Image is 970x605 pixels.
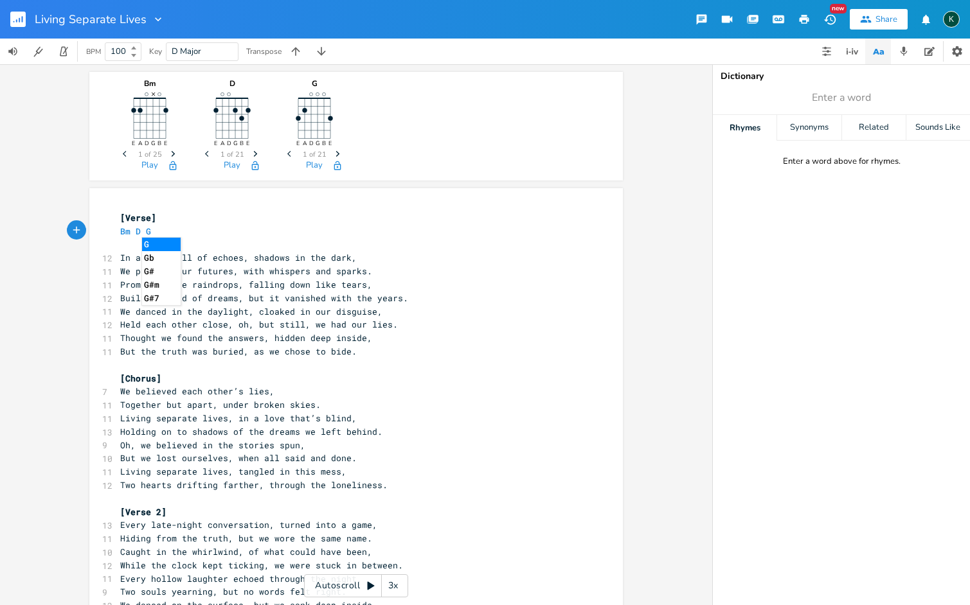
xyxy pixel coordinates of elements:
[233,139,238,147] text: G
[35,13,147,25] span: Living Separate Lives
[138,139,143,147] text: A
[120,546,372,557] span: Caught in the whirlwind, of what could have been,
[200,80,264,87] div: D
[142,238,181,251] li: G
[120,212,156,224] span: [Verse]
[120,466,346,477] span: Living separate lives, tangled in this mess,
[382,574,405,597] div: 3x
[120,426,382,437] span: Holding on to shadows of the dreams we left behind.
[120,439,305,451] span: Oh, we believed in the stories spun,
[876,13,897,25] div: Share
[240,139,244,147] text: B
[120,225,130,237] span: Bm
[328,139,332,147] text: E
[145,139,149,147] text: D
[120,479,388,491] span: Two hearts drifting farther, through the loneliness.
[120,265,372,277] span: We painted our futures, with whispers and sparks.
[721,72,962,81] div: Dictionary
[142,292,181,305] li: G#7
[246,48,282,55] div: Transpose
[164,139,167,147] text: E
[120,586,346,597] span: Two souls yearning, but no words felt right.
[120,346,357,357] span: But the truth was buried, as we chose to bide.
[136,225,141,237] span: D
[138,151,162,158] span: 1 of 25
[120,306,382,317] span: We danced in the daylight, cloaked in our disguise,
[120,532,372,544] span: Hiding from the truth, but we wore the same name.
[943,4,960,34] button: K
[157,139,161,147] text: B
[120,279,372,290] span: Promises like raindrops, falling down like tears,
[304,574,408,597] div: Autoscroll
[303,139,307,147] text: A
[120,319,398,330] span: Held each other close, oh, but still, we had our lies.
[120,373,161,384] span: [Chorus]
[943,11,960,28] div: Koval
[783,156,901,167] div: Enter a word above for rhymes.
[850,9,908,30] button: Share
[86,48,101,55] div: BPM
[220,151,244,158] span: 1 of 21
[246,139,249,147] text: E
[120,519,377,530] span: Every late-night conversation, turned into a game,
[120,385,274,397] span: We believed each other’s lies,
[296,139,300,147] text: E
[220,139,225,147] text: A
[842,115,906,141] div: Related
[812,91,871,105] span: Enter a word
[120,292,408,304] span: Built a world of dreams, but it vanished with the years.
[316,139,320,147] text: G
[118,80,182,87] div: Bm
[713,115,777,141] div: Rhymes
[142,265,181,278] li: G#
[120,399,321,410] span: Together but apart, under broken skies.
[120,452,357,464] span: But we lost ourselves, when all said and done.
[151,89,156,99] text: ×
[817,8,843,31] button: New
[309,139,314,147] text: D
[120,332,372,344] span: Thought we found the answers, hidden deep inside,
[141,161,158,171] button: Play
[149,48,162,55] div: Key
[322,139,326,147] text: B
[214,139,217,147] text: E
[120,559,403,571] span: While the clock kept ticking, we were stuck in between.
[830,4,847,13] div: New
[303,151,327,158] span: 1 of 21
[120,252,357,263] span: In a room full of echoes, shadows in the dark,
[120,412,357,424] span: Living separate lives, in a love that’s blind,
[224,161,240,171] button: Play
[132,139,135,147] text: E
[120,506,166,518] span: [Verse 2]
[142,278,181,292] li: G#m
[906,115,970,141] div: Sounds Like
[227,139,231,147] text: D
[142,251,181,265] li: Gb
[282,80,346,87] div: G
[172,46,201,57] span: D Major
[120,573,362,584] span: Every hollow laughter echoed through the night,
[151,139,156,147] text: G
[146,225,151,237] span: G
[306,161,323,171] button: Play
[777,115,841,141] div: Synonyms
